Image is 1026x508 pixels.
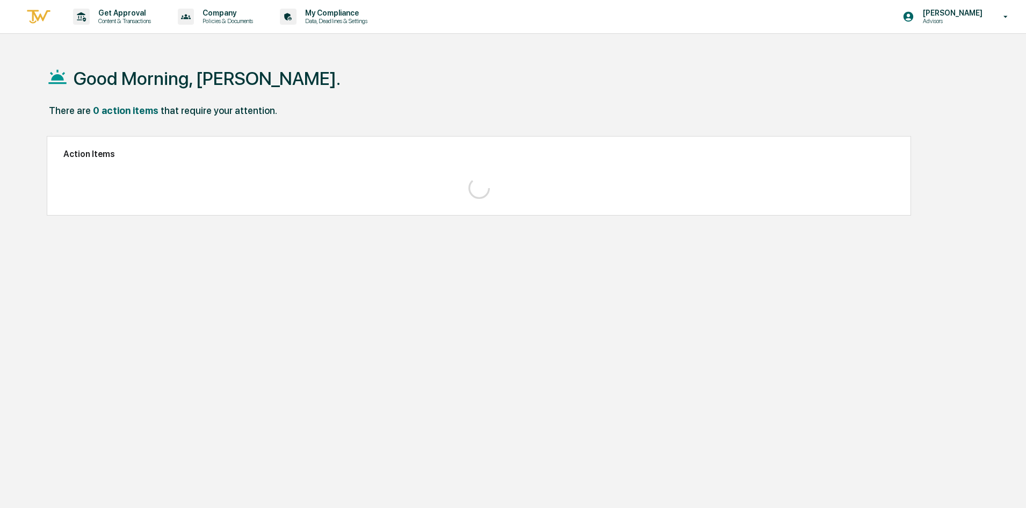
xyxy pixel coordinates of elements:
p: Data, Deadlines & Settings [297,17,373,25]
p: Policies & Documents [194,17,258,25]
p: Advisors [914,17,988,25]
p: My Compliance [297,9,373,17]
p: [PERSON_NAME] [914,9,988,17]
div: 0 action items [93,105,158,116]
div: There are [49,105,91,116]
img: logo [26,8,52,26]
p: Content & Transactions [90,17,156,25]
h2: Action Items [63,149,894,159]
h1: Good Morning, [PERSON_NAME]. [74,68,341,89]
div: that require your attention. [161,105,277,116]
p: Company [194,9,258,17]
p: Get Approval [90,9,156,17]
